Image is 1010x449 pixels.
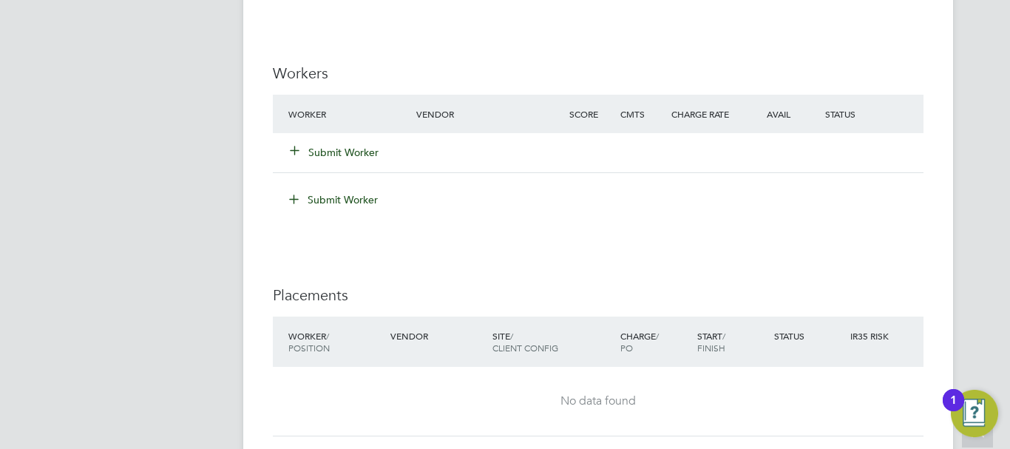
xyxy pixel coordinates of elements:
div: Worker [285,101,413,127]
h3: Placements [273,286,923,305]
div: Status [770,323,847,349]
div: Worker [285,323,387,361]
div: Avail [745,101,821,127]
span: / Client Config [492,330,558,354]
div: Site [489,323,617,361]
button: Submit Worker [291,145,379,160]
div: Cmts [617,101,668,127]
div: Vendor [413,101,566,127]
div: IR35 Risk [847,323,898,349]
div: No data found [288,394,909,409]
div: Status [821,101,923,127]
div: Start [694,323,770,361]
div: 1 [950,400,957,419]
div: Score [566,101,617,127]
div: Charge Rate [668,101,745,127]
div: Vendor [387,323,489,349]
button: Open Resource Center, 1 new notification [951,390,998,437]
span: / Finish [697,330,725,354]
button: Submit Worker [279,188,390,212]
span: / PO [620,330,659,354]
span: / Position [288,330,330,354]
h3: Workers [273,64,923,83]
div: Charge [617,323,694,361]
